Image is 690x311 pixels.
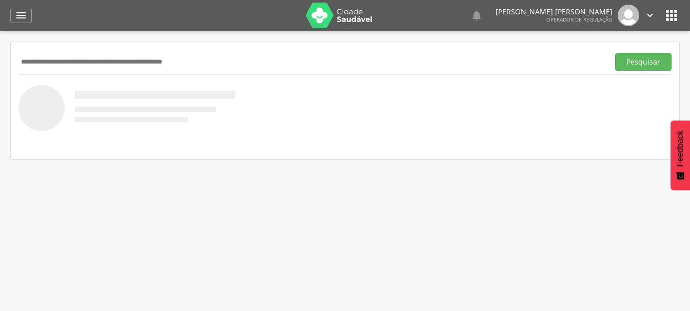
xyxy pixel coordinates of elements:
i:  [470,9,483,22]
i:  [15,9,27,22]
i:  [663,7,680,24]
a:  [644,5,656,26]
span: Feedback [676,131,685,167]
p: [PERSON_NAME] [PERSON_NAME] [496,8,613,15]
button: Feedback - Mostrar pesquisa [671,120,690,190]
button: Pesquisar [615,53,672,71]
span: Operador de regulação [546,16,613,23]
a:  [10,8,32,23]
i:  [644,10,656,21]
a:  [470,5,483,26]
